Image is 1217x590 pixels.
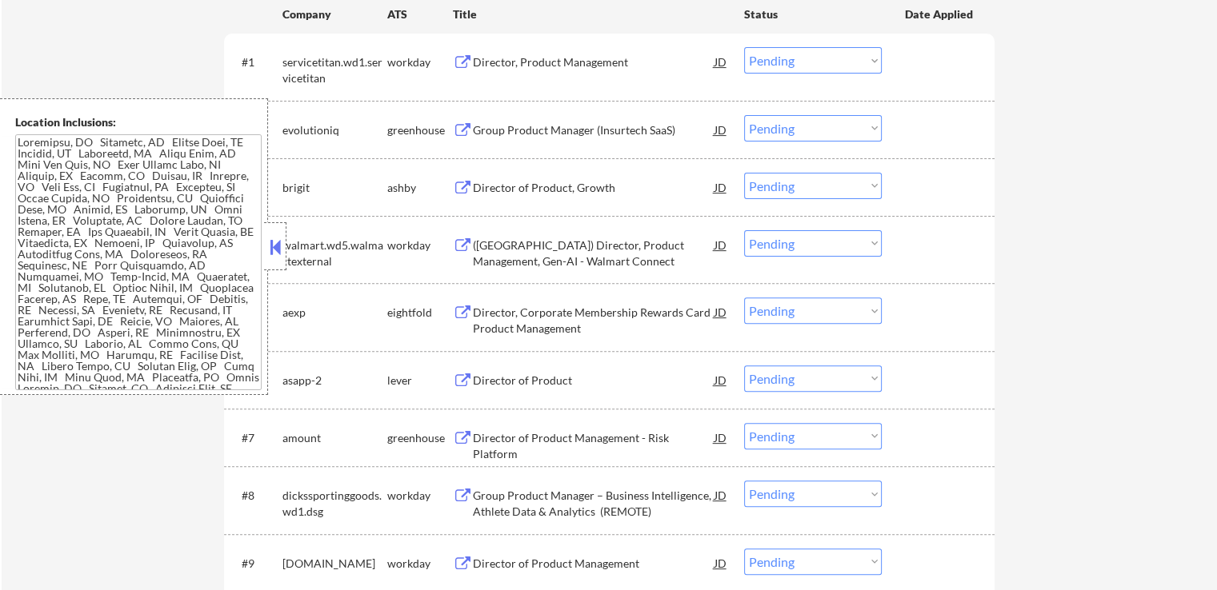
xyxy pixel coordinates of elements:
div: workday [387,556,453,572]
div: JD [713,480,729,509]
div: evolutioniq [282,122,387,138]
div: brigit [282,180,387,196]
div: Director of Product [473,373,715,389]
div: Director of Product Management - Risk Platform [473,430,715,461]
div: ATS [387,6,453,22]
div: ([GEOGRAPHIC_DATA]) Director, Product Management, Gen-AI - Walmart Connect [473,237,715,269]
div: eightfold [387,305,453,321]
div: #9 [242,556,270,572]
div: JD [713,115,729,144]
div: Location Inclusions: [15,114,262,130]
div: [DOMAIN_NAME] [282,556,387,572]
div: Company [282,6,387,22]
div: Director of Product Management [473,556,715,572]
div: workday [387,488,453,504]
div: servicetitan.wd1.servicetitan [282,54,387,86]
div: JD [713,423,729,452]
div: JD [713,173,729,201]
div: lever [387,373,453,389]
div: JD [713,297,729,326]
div: Group Product Manager – Business Intelligence, Athlete Data & Analytics (REMOTE) [473,488,715,519]
div: #8 [242,488,270,504]
div: amount [282,430,387,446]
div: Director, Corporate Membership Rewards Card Product Management [473,305,715,336]
div: JD [713,548,729,577]
div: asapp-2 [282,373,387,389]
div: aexp [282,305,387,321]
div: Date Applied [905,6,975,22]
div: Director, Product Management [473,54,715,70]
div: workday [387,237,453,253]
div: greenhouse [387,122,453,138]
div: ashby [387,180,453,196]
div: workday [387,54,453,70]
div: Title [453,6,729,22]
div: walmart.wd5.walmartexternal [282,237,387,269]
div: #1 [242,54,270,70]
div: Group Product Manager (Insurtech SaaS) [473,122,715,138]
div: JD [713,47,729,76]
div: dickssportinggoods.wd1.dsg [282,488,387,519]
div: JD [713,230,729,259]
div: JD [713,365,729,394]
div: #7 [242,430,270,446]
div: greenhouse [387,430,453,446]
div: Director of Product, Growth [473,180,715,196]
